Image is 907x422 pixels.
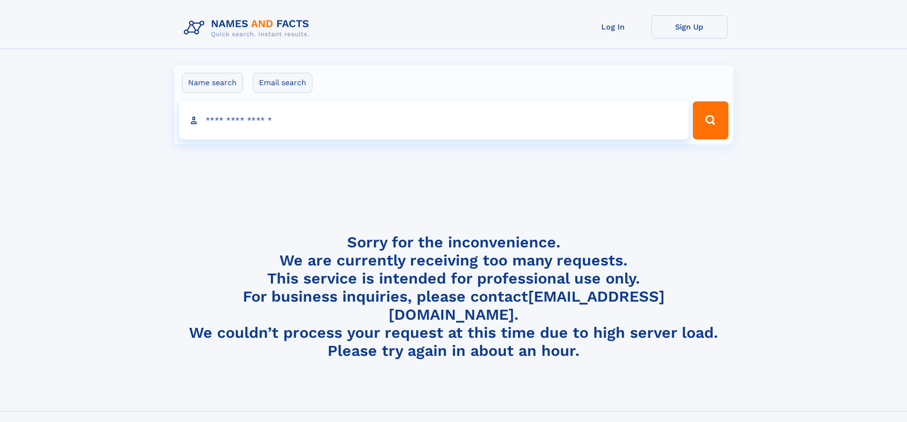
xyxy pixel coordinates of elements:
[180,15,317,41] img: Logo Names and Facts
[651,15,728,39] a: Sign Up
[253,73,312,93] label: Email search
[180,233,728,360] h4: Sorry for the inconvenience. We are currently receiving too many requests. This service is intend...
[182,73,243,93] label: Name search
[389,287,665,324] a: [EMAIL_ADDRESS][DOMAIN_NAME]
[179,101,689,139] input: search input
[693,101,728,139] button: Search Button
[575,15,651,39] a: Log In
